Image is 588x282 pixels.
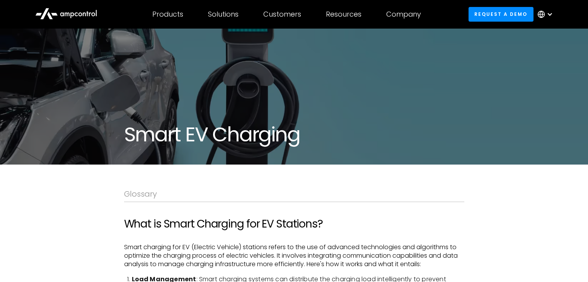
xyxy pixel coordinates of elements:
h2: What is Smart Charging for EV Stations? [124,217,464,231]
div: Resources [326,10,361,19]
div: Company [386,10,421,19]
div: Customers [263,10,301,19]
p: Smart charging for EV (Electric Vehicle) stations refers to the use of advanced technologies and ... [124,243,464,269]
h1: Smart EV Charging [124,123,464,146]
div: Solutions [208,10,239,19]
a: Request a demo [469,7,533,21]
div: Glossary [124,189,464,199]
div: Products [152,10,183,19]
